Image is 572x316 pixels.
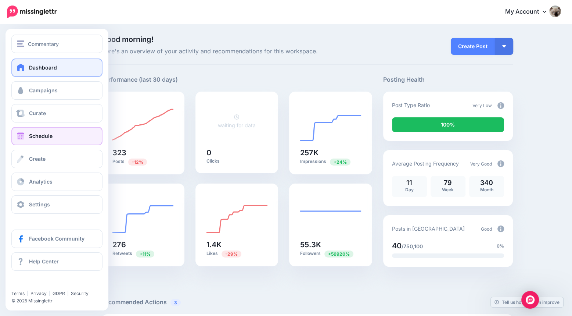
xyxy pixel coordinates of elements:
span: Facebook Community [29,235,84,242]
p: Followers [300,250,361,257]
img: info-circle-grey.png [497,160,504,167]
div: Open Intercom Messenger [521,291,539,309]
span: | [49,291,50,296]
span: Settings [29,201,50,207]
span: Good morning! [101,35,154,44]
span: Day [405,187,414,192]
p: 11 [396,180,423,186]
p: Posts [112,158,173,165]
a: GDPR [53,291,65,296]
img: Missinglettr [7,6,57,18]
h5: 257K [300,149,361,156]
span: Analytics [29,178,53,185]
span: | [27,291,28,296]
h5: Recommended Actions [101,298,513,307]
a: Curate [11,104,102,123]
p: Posts in [GEOGRAPHIC_DATA] [392,224,465,233]
span: Curate [29,110,46,116]
a: My Account [498,3,561,21]
span: Previous period: 208K [330,159,350,166]
a: Create Post [451,38,495,55]
span: Campaigns [29,87,58,93]
span: | [67,291,69,296]
span: Schedule [29,133,53,139]
a: waiting for data [218,114,256,128]
span: /750,100 [402,243,423,249]
span: Here's an overview of your activity and recommendations for this workspace. [101,47,372,56]
p: Impressions [300,158,361,165]
h5: Performance (last 30 days) [101,75,178,84]
a: Tell us how we can improve [491,297,563,307]
span: Month [480,187,493,192]
span: Very Good [470,161,492,167]
span: 40 [392,241,402,250]
h5: Posting Health [383,75,513,84]
span: Commentary [28,40,59,48]
h5: 0 [206,149,267,156]
p: 79 [434,180,462,186]
span: Previous period: 97 [324,251,353,258]
img: menu.png [17,40,24,47]
a: Facebook Community [11,230,102,248]
img: info-circle-grey.png [497,102,504,109]
a: Campaigns [11,81,102,100]
span: Good [481,226,492,232]
li: © 2025 Missinglettr [11,297,108,305]
p: Clicks [206,158,267,164]
span: 3 [170,299,181,306]
span: Previous period: 248 [136,251,154,258]
h5: 55.3K [300,241,361,248]
p: Likes [206,250,267,257]
a: Terms [11,291,25,296]
span: Very Low [472,103,492,108]
iframe: Twitter Follow Button [11,280,68,287]
h5: 276 [112,241,173,248]
a: Help Center [11,252,102,271]
span: 0% [497,242,504,250]
a: Privacy [30,291,47,296]
span: Previous period: 365 [128,159,147,166]
span: Help Center [29,258,59,264]
button: Commentary [11,35,102,53]
a: Schedule [11,127,102,145]
p: Retweets [112,250,173,257]
div: 100% of your posts in the last 30 days were manually created (i.e. were not from Drip Campaigns o... [392,117,504,132]
a: Security [71,291,89,296]
a: Analytics [11,173,102,191]
img: arrow-down-white.png [502,45,506,47]
img: info-circle-grey.png [497,226,504,232]
span: Previous period: 1.99K [222,251,241,258]
a: Create [11,150,102,168]
p: Average Posting Frequency [392,159,459,168]
h5: 1.4K [206,241,267,248]
a: Dashboard [11,58,102,77]
p: 340 [473,180,500,186]
a: Settings [11,195,102,214]
span: Create [29,156,46,162]
span: Dashboard [29,64,57,71]
p: Post Type Ratio [392,101,430,109]
h5: 323 [112,149,173,156]
span: Week [442,187,454,192]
